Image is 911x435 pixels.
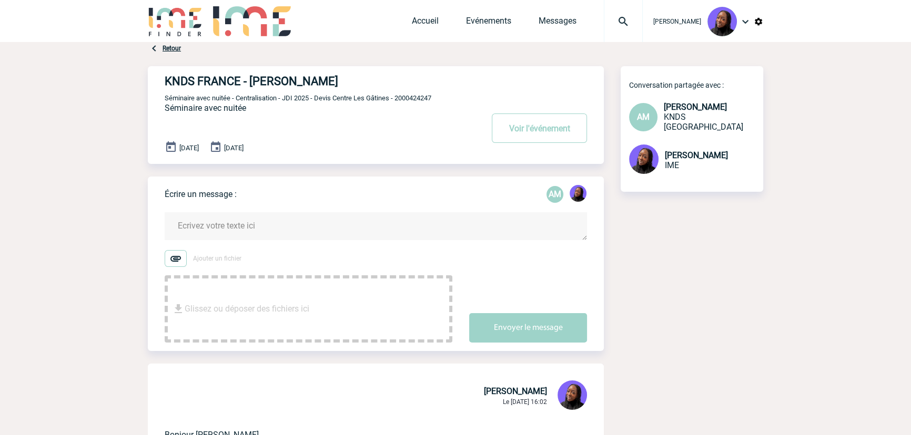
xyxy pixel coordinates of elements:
[193,255,241,262] span: Ajouter un fichier
[665,160,679,170] span: IME
[539,16,576,30] a: Messages
[185,283,309,335] span: Glissez ou déposer des fichiers ici
[172,303,185,315] img: file_download.svg
[469,313,587,343] button: Envoyer le message
[163,45,181,52] a: Retour
[503,398,547,406] span: Le [DATE] 16:02
[707,7,737,36] img: 131349-0.png
[664,102,727,112] span: [PERSON_NAME]
[466,16,511,30] a: Evénements
[558,380,587,410] img: 131349-0.png
[165,189,237,199] p: Écrire un message :
[637,112,650,122] span: AM
[165,94,431,102] span: Séminaire avec nuitée - Centralisation - JDI 2025 - Devis Centre Les Gâtines - 2000424247
[570,185,586,202] img: 131349-0.png
[412,16,439,30] a: Accueil
[570,185,586,204] div: Tabaski THIAM
[179,144,199,152] span: [DATE]
[546,186,563,203] div: Aurélie MORO
[664,112,743,132] span: KNDS [GEOGRAPHIC_DATA]
[165,103,246,113] span: Séminaire avec nuitée
[484,386,547,396] span: [PERSON_NAME]
[665,150,728,160] span: [PERSON_NAME]
[629,81,763,89] p: Conversation partagée avec :
[629,144,659,174] img: 131349-0.png
[148,6,203,36] img: IME-Finder
[546,186,563,203] p: AM
[653,18,701,25] span: [PERSON_NAME]
[165,75,451,88] h4: KNDS FRANCE - [PERSON_NAME]
[224,144,244,152] span: [DATE]
[492,113,587,143] button: Voir l'événement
